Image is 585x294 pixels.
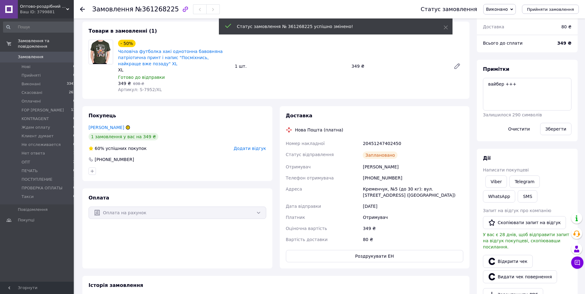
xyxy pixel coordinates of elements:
span: Оціночна вартість [286,226,327,231]
button: Зберегти [540,123,571,135]
button: SMS [518,190,537,203]
span: 60% [95,146,104,151]
a: WhatsApp [483,190,515,203]
span: Оплачені [22,99,41,104]
span: Клиент думает [22,133,53,139]
span: Запит на відгук про компанію [483,208,551,213]
span: Оптово-роздрібний магазин SVI [20,4,66,9]
span: Нет ответа [22,151,45,156]
span: Адреса [286,187,302,191]
div: Нова Пошта (платна) [294,127,345,133]
span: ПЕЧАТЬ [22,168,38,174]
span: №361268225 [135,6,179,13]
a: Чоловіча футболка хакі однотонна бавовняна патріотична принт і напис "Посміхнись, найкраще вже по... [118,49,223,66]
a: Telegram [509,175,540,188]
span: 0 [73,185,75,191]
span: Дата відправки [286,204,321,209]
div: XL [118,67,230,73]
div: 1 шт. [232,62,349,70]
span: Товари в замовленні (1) [89,28,157,34]
span: Платник [286,215,305,220]
div: 349 ₴ [362,223,464,234]
span: Додати відгук [234,146,266,151]
span: 0 [73,116,75,122]
span: Телефон отримувача [286,175,334,180]
div: Заплановано [363,151,397,159]
span: Вартість доставки [286,237,328,242]
span: Доставка [286,113,313,119]
div: 80 ₴ [558,20,575,34]
div: [PHONE_NUMBER] [362,172,464,183]
a: Viber [485,175,507,188]
span: 0 [73,64,75,70]
div: 349 ₴ [349,62,449,70]
span: Дії [483,155,491,161]
div: Статус замовлення № 361268225 успішно змінено! [237,23,428,30]
span: Скасовані [22,90,42,95]
span: Виконано [486,7,508,12]
span: Замовлення та повідомлення [18,38,74,49]
span: Артикул: S-7952/XL [118,87,162,92]
span: 1 [73,151,75,156]
span: 698 ₴ [133,82,144,86]
input: Пошук [3,22,76,33]
span: 0 [73,125,75,130]
button: Очистити [503,123,535,135]
span: Замовлення [18,54,43,60]
span: ПРОВЕРКА ОПЛАТЫ [22,185,62,191]
span: 0 [73,73,75,78]
button: Видати чек повернення [483,270,557,283]
span: Покупці [18,217,34,223]
div: успішних покупок [89,145,147,151]
span: Статус відправлення [286,152,334,157]
div: 80 ₴ [362,234,464,245]
a: Редагувати [451,60,463,72]
a: [PERSON_NAME] [89,125,124,130]
span: Виконані [22,81,41,87]
span: Ждем оплату [22,125,50,130]
button: Скопіювати запит на відгук [483,216,566,229]
span: Такси [22,194,34,199]
span: Написати покупцеві [483,167,529,172]
span: Залишилося 290 символів [483,112,542,117]
span: Доставка [483,24,504,29]
a: Відкрити чек [483,255,533,268]
b: 349 ₴ [557,41,571,46]
span: Нові [22,64,30,70]
span: 0 [73,133,75,139]
div: Статус замовлення [421,6,477,12]
span: ПОСТУПЛЕНИЕ [22,177,52,182]
span: 1 [73,177,75,182]
span: Готово до відправки [118,75,165,80]
span: Не отслеживается [22,142,61,147]
span: 0 [73,194,75,199]
button: Чат з покупцем [571,256,583,269]
span: Оплата [89,195,109,201]
span: Історія замовлення [89,282,143,288]
span: Прийняти замовлення [527,7,574,12]
div: Кременчук, №5 (до 30 кг): вул. [STREET_ADDRESS] ([GEOGRAPHIC_DATA]) [362,183,464,201]
div: [PERSON_NAME] [362,161,464,172]
span: У вас є 28 днів, щоб відправити запит на відгук покупцеві, скопіювавши посилання. [483,232,569,249]
span: Прийняті [22,73,41,78]
span: 0 [73,142,75,147]
span: 0 [73,168,75,174]
textarea: вайбер +++ [483,78,571,111]
div: Ваш ID: 3799881 [20,9,74,15]
span: Номер накладної [286,141,325,146]
div: [PHONE_NUMBER] [94,156,135,163]
span: 0 [73,99,75,104]
span: Покупець [89,113,116,119]
span: Замовлення [92,6,133,13]
span: 13 [71,107,75,113]
span: 2 [73,159,75,165]
span: 261 [69,90,75,95]
div: 20451247402450 [362,138,464,149]
span: 3341 [67,81,75,87]
span: FOP [PERSON_NAME] [22,107,64,113]
span: 349 ₴ [118,81,131,86]
button: Роздрукувати ЕН [286,250,464,262]
span: Всього до сплати [483,41,523,46]
span: Примітки [483,66,509,72]
div: [DATE] [362,201,464,212]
